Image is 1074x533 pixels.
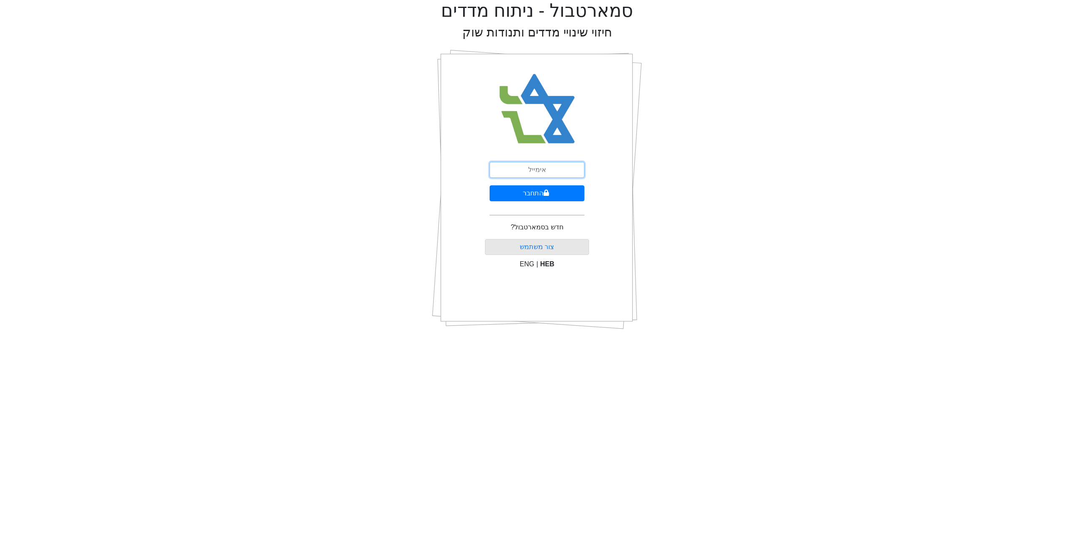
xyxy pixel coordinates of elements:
[492,63,583,155] img: Smart Bull
[540,260,555,268] span: HEB
[490,185,584,201] button: התחבר
[520,260,534,268] span: ENG
[511,222,563,232] p: חדש בסמארטבול?
[520,243,554,250] a: צור משתמש
[490,162,584,178] input: אימייל
[536,260,538,268] span: |
[485,239,589,255] button: צור משתמש
[462,25,612,40] h2: חיזוי שינויי מדדים ותנודות שוק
